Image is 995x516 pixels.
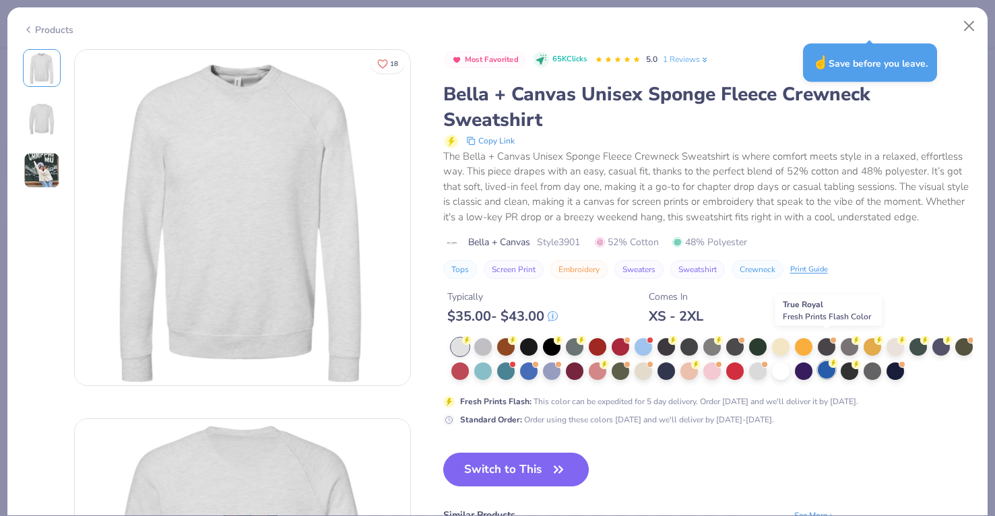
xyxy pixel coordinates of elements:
div: 5.0 Stars [595,49,641,71]
strong: Fresh Prints Flash : [460,396,532,407]
img: User generated content [24,152,60,189]
button: Like [371,54,404,73]
button: Switch to This [443,453,589,486]
button: Badge Button [445,51,526,69]
button: Tops [443,260,477,279]
div: This color can be expedited for 5 day delivery. Order [DATE] and we'll deliver it by [DATE]. [460,395,858,408]
span: Most Favorited [465,56,519,63]
button: Screen Print [484,260,544,279]
div: Print Guide [790,264,828,276]
span: 18 [390,61,398,67]
span: 65K Clicks [552,54,587,65]
div: Bella + Canvas Unisex Sponge Fleece Crewneck Sweatshirt [443,82,973,133]
strong: Standard Order : [460,414,522,425]
img: Most Favorited sort [451,55,462,65]
div: Typically [447,290,558,304]
span: Fresh Prints Flash Color [783,311,871,322]
span: 52% Cotton [595,235,659,249]
div: Order using these colors [DATE] and we'll deliver by [DATE]-[DATE]. [460,414,774,426]
button: Sweatshirt [670,260,725,279]
span: 5.0 [646,54,657,65]
span: 48% Polyester [672,235,747,249]
img: Front [26,52,58,84]
button: Embroidery [550,260,608,279]
span: Bella + Canvas [468,235,530,249]
img: Front [75,50,410,385]
img: brand logo [443,238,461,249]
img: Back [26,103,58,135]
div: $ 35.00 - $ 43.00 [447,308,558,325]
span: ☝️ [812,54,829,71]
div: XS - 2XL [649,308,703,325]
div: Comes In [649,290,703,304]
div: Save before you leave. [803,44,937,82]
button: copy to clipboard [462,133,519,149]
div: The Bella + Canvas Unisex Sponge Fleece Crewneck Sweatshirt is where comfort meets style in a rel... [443,149,973,225]
a: 1 Reviews [663,53,709,65]
div: Products [23,23,73,37]
span: Style 3901 [537,235,580,249]
button: Sweaters [614,260,664,279]
div: True Royal [775,295,882,326]
button: Close [957,13,982,39]
button: Crewneck [732,260,783,279]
